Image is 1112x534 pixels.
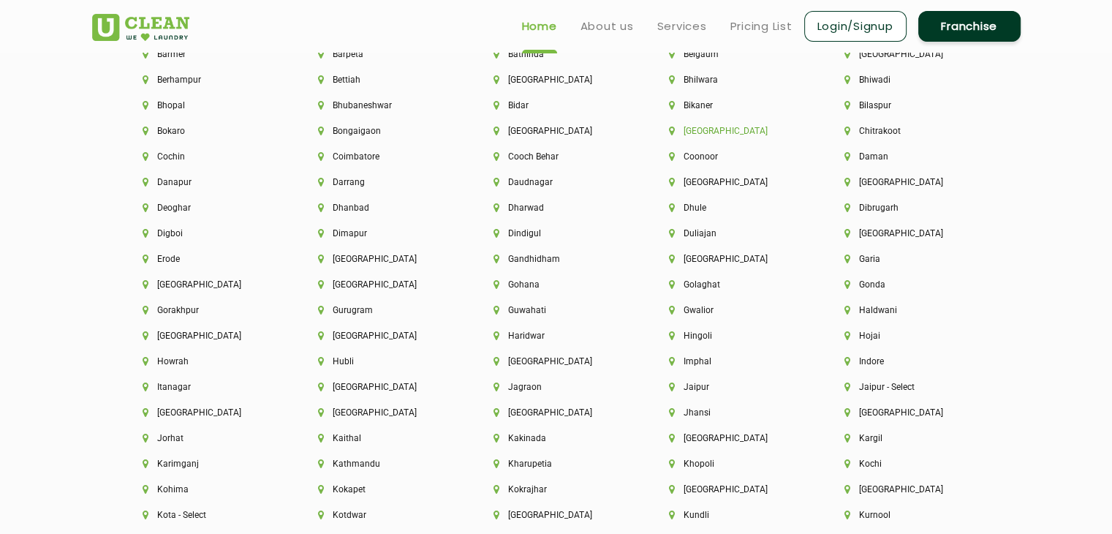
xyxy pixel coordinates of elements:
li: Kundli [669,510,795,520]
a: Login/Signup [804,11,907,42]
li: Garia [844,254,970,264]
li: [GEOGRAPHIC_DATA] [669,433,795,443]
li: Daman [844,151,970,162]
li: Kargil [844,433,970,443]
li: Kaithal [318,433,444,443]
li: Kota - Select [143,510,268,520]
li: Hojai [844,331,970,341]
li: Belgaum [669,49,795,59]
li: [GEOGRAPHIC_DATA] [669,484,795,494]
li: Kharupetia [493,459,619,469]
li: Bokaro [143,126,268,136]
li: Gohana [493,279,619,290]
li: Gandhidham [493,254,619,264]
li: Digboi [143,228,268,238]
li: [GEOGRAPHIC_DATA] [844,484,970,494]
a: Franchise [918,11,1021,42]
li: [GEOGRAPHIC_DATA] [143,407,268,418]
li: Bidar [493,100,619,110]
li: Kurnool [844,510,970,520]
li: Haldwani [844,305,970,315]
li: Bhilwara [669,75,795,85]
li: Hingoli [669,331,795,341]
li: Dibrugarh [844,203,970,213]
li: [GEOGRAPHIC_DATA] [143,279,268,290]
li: Bhopal [143,100,268,110]
li: Kochi [844,459,970,469]
li: Deoghar [143,203,268,213]
li: [GEOGRAPHIC_DATA] [669,254,795,264]
li: Berhampur [143,75,268,85]
li: Daudnagar [493,177,619,187]
li: Chitrakoot [844,126,970,136]
li: Kohima [143,484,268,494]
li: Haridwar [493,331,619,341]
li: Kakinada [493,433,619,443]
li: Kokapet [318,484,444,494]
li: Jaipur [669,382,795,392]
li: Howrah [143,356,268,366]
li: [GEOGRAPHIC_DATA] [493,356,619,366]
li: Barpeta [318,49,444,59]
li: Itanagar [143,382,268,392]
li: [GEOGRAPHIC_DATA] [669,177,795,187]
li: [GEOGRAPHIC_DATA] [844,49,970,59]
li: [GEOGRAPHIC_DATA] [493,126,619,136]
li: [GEOGRAPHIC_DATA] [669,126,795,136]
li: [GEOGRAPHIC_DATA] [844,407,970,418]
li: Kokrajhar [493,484,619,494]
li: Jaipur - Select [844,382,970,392]
li: Gonda [844,279,970,290]
li: Dhanbad [318,203,444,213]
li: Kotdwar [318,510,444,520]
li: [GEOGRAPHIC_DATA] [143,331,268,341]
li: [GEOGRAPHIC_DATA] [318,279,444,290]
li: Golaghat [669,279,795,290]
li: Dhule [669,203,795,213]
li: Cooch Behar [493,151,619,162]
li: Bettiah [318,75,444,85]
li: Dharwad [493,203,619,213]
li: [GEOGRAPHIC_DATA] [844,228,970,238]
li: Bhubaneshwar [318,100,444,110]
li: Guwahati [493,305,619,315]
li: Hubli [318,356,444,366]
li: Kathmandu [318,459,444,469]
li: Dimapur [318,228,444,238]
a: About us [580,18,634,35]
li: Jhansi [669,407,795,418]
li: Erode [143,254,268,264]
li: Bikaner [669,100,795,110]
li: Darrang [318,177,444,187]
li: Bongaigaon [318,126,444,136]
li: Danapur [143,177,268,187]
li: Karimganj [143,459,268,469]
li: [GEOGRAPHIC_DATA] [493,75,619,85]
li: Imphal [669,356,795,366]
li: Gwalior [669,305,795,315]
li: [GEOGRAPHIC_DATA] [318,331,444,341]
li: Barmer [143,49,268,59]
li: Cochin [143,151,268,162]
li: Jorhat [143,433,268,443]
li: Coonoor [669,151,795,162]
li: [GEOGRAPHIC_DATA] [844,177,970,187]
li: Indore [844,356,970,366]
li: Gorakhpur [143,305,268,315]
li: Bhiwadi [844,75,970,85]
li: [GEOGRAPHIC_DATA] [493,407,619,418]
li: [GEOGRAPHIC_DATA] [318,382,444,392]
li: Dindigul [493,228,619,238]
li: [GEOGRAPHIC_DATA] [318,407,444,418]
li: Coimbatore [318,151,444,162]
li: Bathinda [493,49,619,59]
li: [GEOGRAPHIC_DATA] [318,254,444,264]
li: Duliajan [669,228,795,238]
li: Jagraon [493,382,619,392]
li: Khopoli [669,459,795,469]
a: Pricing List [730,18,793,35]
li: Gurugram [318,305,444,315]
li: [GEOGRAPHIC_DATA] [493,510,619,520]
a: Services [657,18,707,35]
a: Home [522,18,557,35]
